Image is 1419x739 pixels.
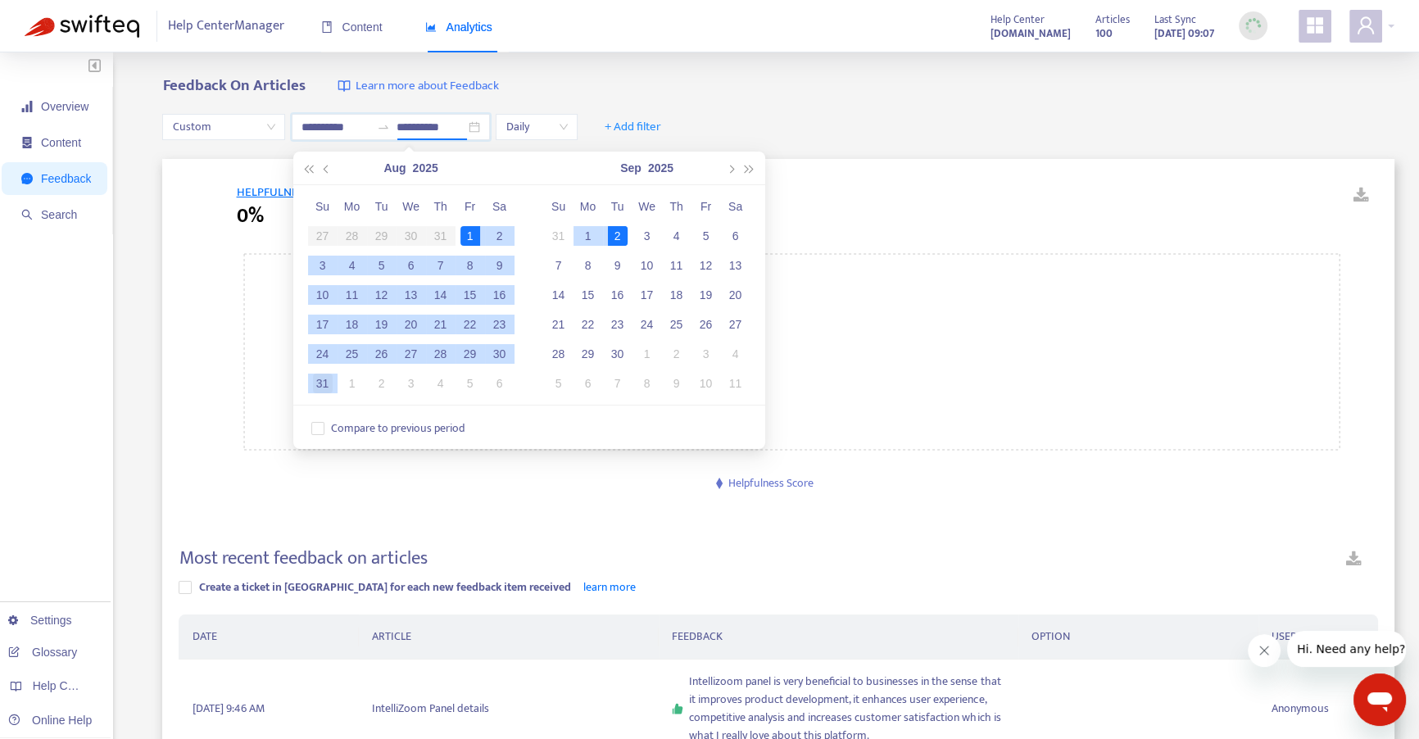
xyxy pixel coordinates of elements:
div: 23 [608,315,628,334]
div: 1 [460,226,480,246]
td: 2025-08-30 [485,339,515,369]
div: 25 [342,344,362,364]
div: 24 [313,344,333,364]
span: user [1356,16,1376,35]
td: 2025-09-11 [662,251,691,280]
div: 8 [637,374,657,393]
div: 6 [490,374,510,393]
span: like [672,703,683,714]
td: 2025-09-04 [426,369,456,398]
div: 7 [608,374,628,393]
div: 29 [460,344,480,364]
div: 21 [431,315,451,334]
td: 2025-10-11 [721,369,750,398]
div: 20 [401,315,421,334]
span: container [21,137,33,148]
td: 2025-09-29 [573,339,603,369]
span: 0% [236,202,263,231]
td: 2025-10-05 [544,369,573,398]
div: 31 [549,226,569,246]
td: 2025-08-17 [308,310,338,339]
td: 2025-09-12 [691,251,721,280]
td: 2025-09-27 [721,310,750,339]
div: 12 [696,256,716,275]
div: 7 [549,256,569,275]
span: to [377,120,390,134]
th: Mo [338,192,367,221]
div: 2 [372,374,392,393]
span: signal [21,101,33,112]
div: 2 [490,226,510,246]
iframe: Message from company [1287,631,1406,667]
td: 2025-08-02 [485,221,515,251]
td: 2025-08-06 [397,251,426,280]
th: Sa [485,192,515,221]
th: Su [308,192,338,221]
td: 2025-08-27 [397,339,426,369]
img: Swifteq [25,15,139,38]
div: 28 [549,344,569,364]
td: 2025-08-21 [426,310,456,339]
span: Articles [1095,11,1130,29]
span: Daily [505,115,568,139]
button: 2025 [648,152,673,184]
div: 3 [696,344,716,364]
div: 16 [608,285,628,305]
iframe: Button to launch messaging window [1353,673,1406,726]
a: [DOMAIN_NAME] [991,24,1071,43]
img: sync_loading.0b5143dde30e3a21642e.gif [1243,16,1263,36]
th: Tu [603,192,632,221]
td: 2025-08-23 [485,310,515,339]
div: 11 [342,285,362,305]
span: + Add filter [605,117,661,137]
div: 9 [608,256,628,275]
div: 10 [696,374,716,393]
td: 2025-08-28 [426,339,456,369]
td: 2025-09-26 [691,310,721,339]
div: 30 [608,344,628,364]
td: 2025-09-05 [456,369,485,398]
div: 22 [460,315,480,334]
span: Create a ticket in [GEOGRAPHIC_DATA] for each new feedback item received [198,578,570,596]
td: 2025-09-13 [721,251,750,280]
div: 23 [490,315,510,334]
td: 2025-09-05 [691,221,721,251]
th: Th [662,192,691,221]
td: 2025-09-06 [485,369,515,398]
button: Sep [620,152,641,184]
td: 2025-08-31 [544,221,573,251]
td: 2025-10-01 [632,339,662,369]
th: ARTICLE [359,614,659,660]
td: 2025-08-03 [308,251,338,280]
span: Overview [41,100,88,113]
td: 2025-09-24 [632,310,662,339]
td: 2025-09-21 [544,310,573,339]
button: + Add filter [592,114,673,140]
div: 6 [726,226,746,246]
td: 2025-08-15 [456,280,485,310]
div: 24 [637,315,657,334]
div: 27 [401,344,421,364]
div: 21 [549,315,569,334]
td: 2025-08-24 [308,339,338,369]
span: Content [41,136,81,149]
td: 2025-10-03 [691,339,721,369]
div: 4 [431,374,451,393]
td: 2025-10-02 [662,339,691,369]
span: Analytics [425,20,492,34]
span: Custom [172,115,275,139]
h4: Most recent feedback on articles [179,547,427,569]
td: 2025-09-17 [632,280,662,310]
td: 2025-08-01 [456,221,485,251]
td: 2025-09-15 [573,280,603,310]
td: 2025-10-08 [632,369,662,398]
td: 2025-08-11 [338,280,367,310]
th: Tu [367,192,397,221]
td: 2025-10-07 [603,369,632,398]
span: Help Center Manager [168,11,284,42]
div: 10 [637,256,657,275]
td: 2025-10-06 [573,369,603,398]
div: 17 [313,315,333,334]
span: Helpfulness Score [728,474,814,492]
div: 11 [726,374,746,393]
